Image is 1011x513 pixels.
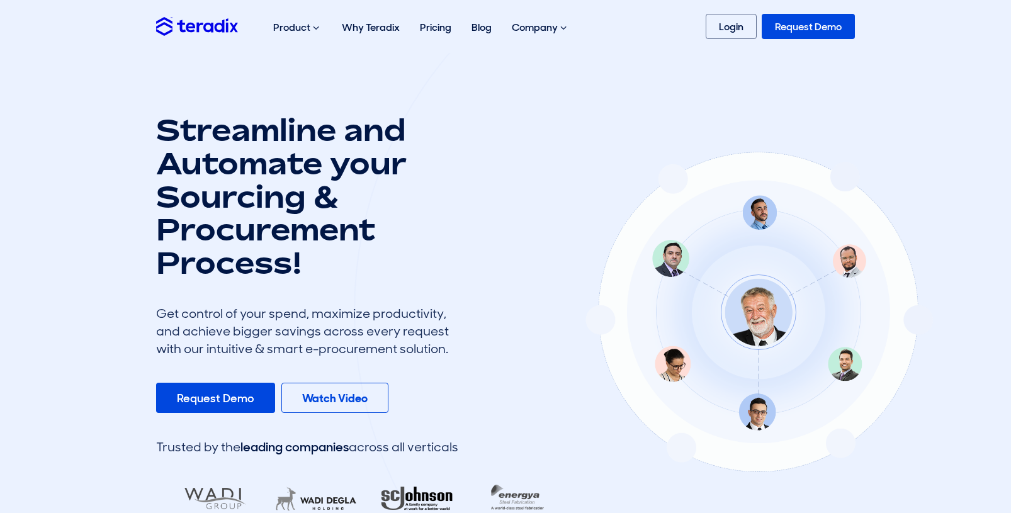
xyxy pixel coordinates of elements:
[302,391,368,406] b: Watch Video
[156,438,458,456] div: Trusted by the across all verticals
[410,8,461,47] a: Pricing
[263,8,332,48] div: Product
[706,14,757,39] a: Login
[156,383,275,413] a: Request Demo
[156,305,458,358] div: Get control of your spend, maximize productivity, and achieve bigger savings across every request...
[332,8,410,47] a: Why Teradix
[156,113,458,279] h1: Streamline and Automate your Sourcing & Procurement Process!
[156,17,238,35] img: Teradix logo
[762,14,855,39] a: Request Demo
[502,8,579,48] div: Company
[461,8,502,47] a: Blog
[281,383,388,413] a: Watch Video
[240,439,349,455] span: leading companies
